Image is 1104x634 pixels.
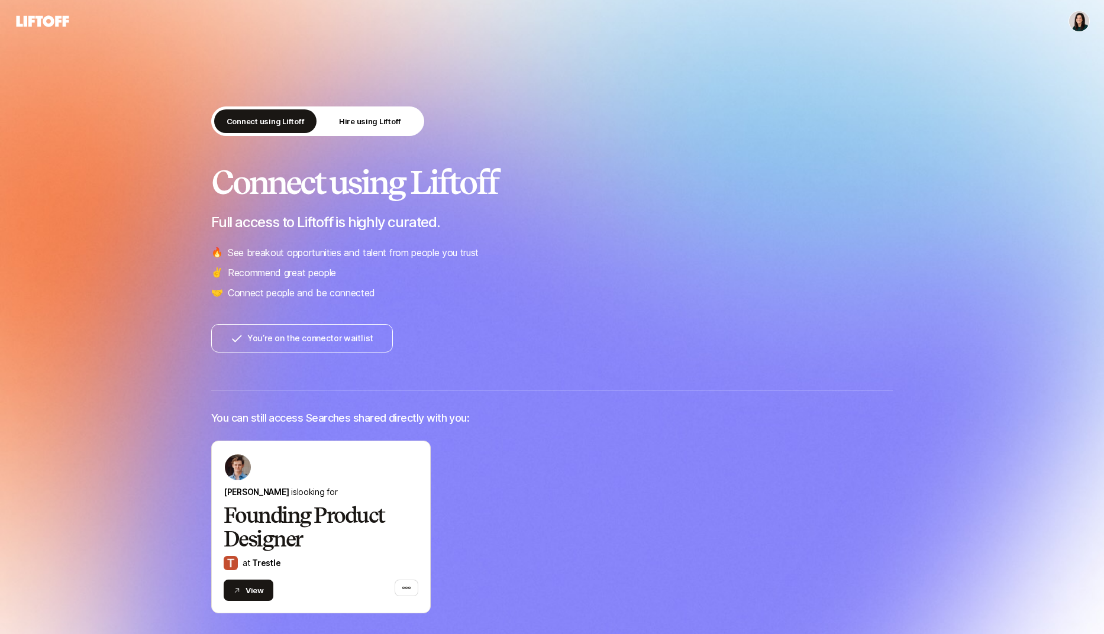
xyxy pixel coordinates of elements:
[228,245,479,260] p: See breakout opportunities and talent from people you trust
[224,504,418,551] h2: Founding Product Designer
[211,265,223,280] span: ✌️
[211,214,893,231] p: Full access to Liftoff is highly curated.
[228,285,375,300] p: Connect people and be connected
[227,115,305,127] p: Connect using Liftoff
[339,115,401,127] p: Hire using Liftoff
[211,410,469,426] p: You can still access Searches shared directly with you:
[243,556,280,570] p: at
[211,164,893,200] h2: Connect using Liftoff
[1069,11,1090,32] button: Eleanor Vetted-Search-Gate
[1069,11,1089,31] img: Eleanor Vetted-Search-Gate
[252,558,280,568] a: Trestle
[224,487,289,497] span: [PERSON_NAME]
[211,285,223,300] span: 🤝
[228,265,336,280] p: Recommend great people
[211,245,223,260] span: 🔥
[225,454,251,480] img: 3263d9e2_344a_4053_b33f_6d0678704667.jpg
[224,556,238,570] img: Trestle
[211,324,393,352] button: You’re on the connector waitlist
[224,485,418,499] p: is looking for
[224,580,273,601] button: View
